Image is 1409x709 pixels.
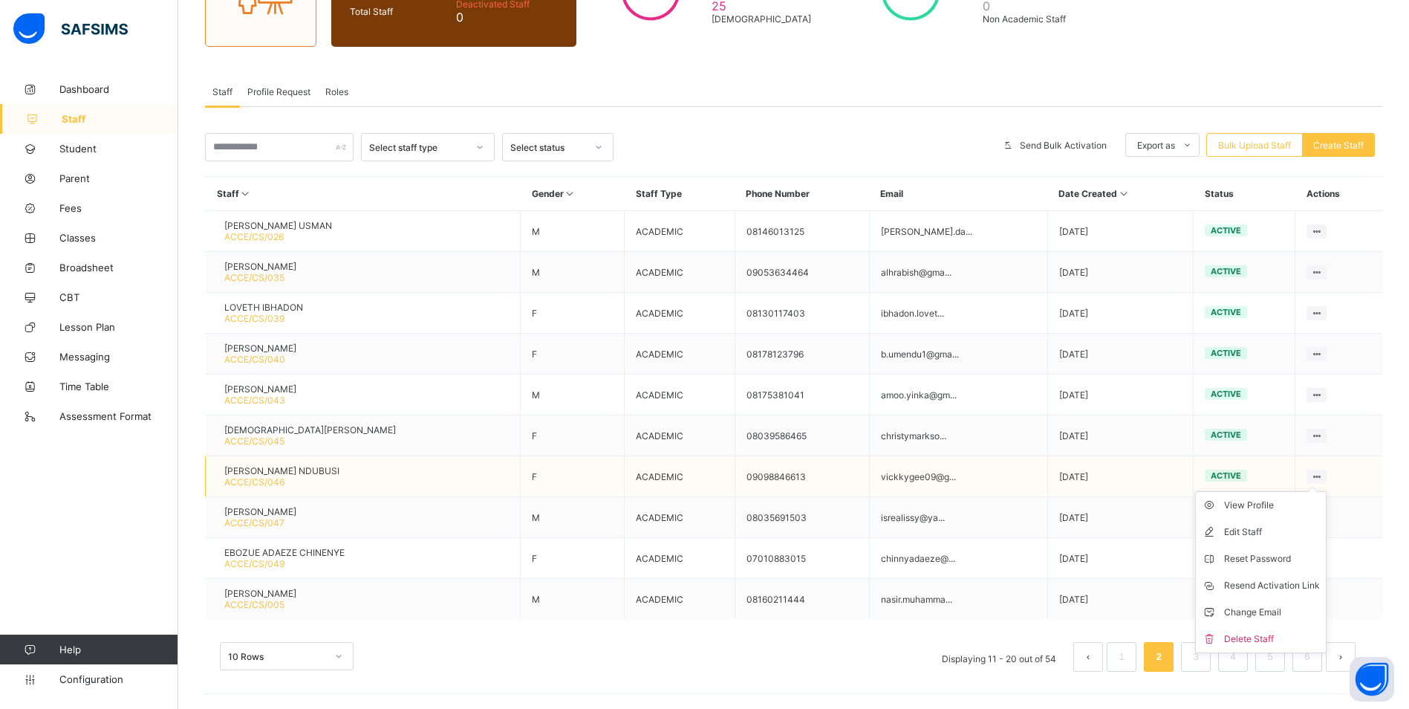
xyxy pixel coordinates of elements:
[869,252,1047,293] td: alhrabish@gma...
[224,465,339,476] span: [PERSON_NAME] NDUBUSI
[1047,415,1193,456] td: [DATE]
[239,188,252,199] i: Sort in Ascending Order
[625,177,735,211] th: Staff Type
[1211,266,1241,276] span: active
[59,673,178,685] span: Configuration
[224,476,284,488] span: ACCE/CS/046
[869,579,1047,620] td: nasir.muhamma...
[59,232,178,244] span: Classes
[1326,642,1356,672] button: next page
[869,334,1047,375] td: b.umendu1@gma...
[1181,642,1211,672] li: 3
[735,497,869,538] td: 08035691503
[869,415,1047,456] td: christymarkso...
[224,395,285,406] span: ACCE/CS/043
[247,86,310,97] span: Profile Request
[1263,647,1277,667] a: 5
[224,313,284,324] span: ACCE/CS/039
[224,231,284,242] span: ACCE/CS/026
[1224,551,1320,566] div: Reset Password
[1047,456,1193,497] td: [DATE]
[224,261,296,272] span: [PERSON_NAME]
[735,252,869,293] td: 09053634464
[1226,647,1240,667] a: 4
[1047,177,1193,211] th: Date Created
[1047,334,1193,375] td: [DATE]
[1211,389,1241,399] span: active
[1313,140,1364,151] span: Create Staff
[1188,647,1203,667] a: 3
[1292,642,1322,672] li: 6
[1073,642,1103,672] button: prev page
[1073,642,1103,672] li: 上一页
[1117,188,1130,199] i: Sort in Ascending Order
[224,547,345,558] span: EBOZUE ADAEZE CHINENYE
[13,13,128,45] img: safsims
[1047,579,1193,620] td: [DATE]
[212,86,232,97] span: Staff
[59,202,178,214] span: Fees
[625,211,735,252] td: ACADEMIC
[1224,632,1320,647] div: Delete Staff
[521,334,625,375] td: F
[1211,430,1241,440] span: active
[1218,140,1291,151] span: Bulk Upload Staff
[224,383,296,395] span: [PERSON_NAME]
[1137,140,1175,151] span: Export as
[625,334,735,375] td: ACADEMIC
[59,291,178,303] span: CBT
[59,172,178,184] span: Parent
[1114,647,1128,667] a: 1
[521,252,625,293] td: M
[983,13,1078,25] span: Non Academic Staff
[735,334,869,375] td: 08178123796
[369,142,467,153] div: Select staff type
[625,538,735,579] td: ACADEMIC
[521,456,625,497] td: F
[625,415,735,456] td: ACADEMIC
[59,381,178,392] span: Time Table
[869,177,1047,211] th: Email
[224,354,285,365] span: ACCE/CS/040
[735,177,869,211] th: Phone Number
[521,375,625,415] td: M
[1224,498,1320,513] div: View Profile
[224,220,332,231] span: [PERSON_NAME] USMAN
[712,13,818,25] span: [DEMOGRAPHIC_DATA]
[206,177,521,211] th: Staff
[1194,177,1295,211] th: Status
[1224,525,1320,540] div: Edit Staff
[869,293,1047,334] td: ibhadon.lovet...
[224,424,396,436] span: [DEMOGRAPHIC_DATA][PERSON_NAME]
[59,644,178,655] span: Help
[1326,642,1356,672] li: 下一页
[1047,293,1193,334] td: [DATE]
[1211,470,1241,481] span: active
[325,86,348,97] span: Roles
[869,538,1047,579] td: chinnyadaeze@...
[59,351,178,363] span: Messaging
[1047,375,1193,415] td: [DATE]
[869,375,1047,415] td: amoo.yinka@gm...
[735,211,869,252] td: 08146013125
[1295,177,1382,211] th: Actions
[735,375,869,415] td: 08175381041
[521,177,625,211] th: Gender
[735,456,869,497] td: 09098846613
[1350,657,1394,702] button: Open asap
[1151,647,1165,667] a: 2
[1211,307,1241,317] span: active
[735,538,869,579] td: 07010883015
[224,272,284,283] span: ACCE/CS/035
[625,579,735,620] td: ACADEMIC
[1218,642,1248,672] li: 4
[1047,252,1193,293] td: [DATE]
[869,211,1047,252] td: [PERSON_NAME].da...
[1107,642,1136,672] li: 1
[1047,538,1193,579] td: [DATE]
[224,517,284,528] span: ACCE/CS/047
[521,538,625,579] td: F
[59,262,178,273] span: Broadsheet
[59,321,178,333] span: Lesson Plan
[59,143,178,155] span: Student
